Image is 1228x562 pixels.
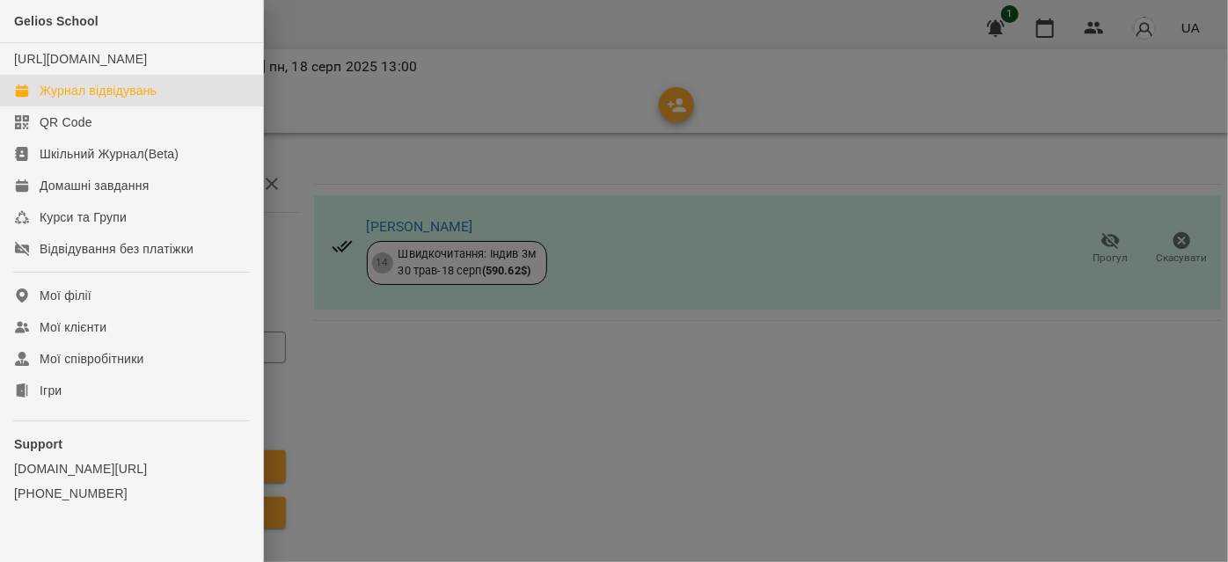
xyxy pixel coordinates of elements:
div: Мої клієнти [40,318,106,336]
div: Курси та Групи [40,208,127,226]
div: Журнал відвідувань [40,82,157,99]
a: [PHONE_NUMBER] [14,485,249,502]
div: Ігри [40,382,62,399]
div: Мої філії [40,287,91,304]
div: Мої співробітники [40,350,144,368]
div: Відвідування без платіжки [40,240,194,258]
div: Шкільний Журнал(Beta) [40,145,179,163]
div: Домашні завдання [40,177,149,194]
div: QR Code [40,113,92,131]
a: [URL][DOMAIN_NAME] [14,52,147,66]
a: [DOMAIN_NAME][URL] [14,460,249,478]
p: Support [14,435,249,453]
span: Gelios School [14,14,99,28]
